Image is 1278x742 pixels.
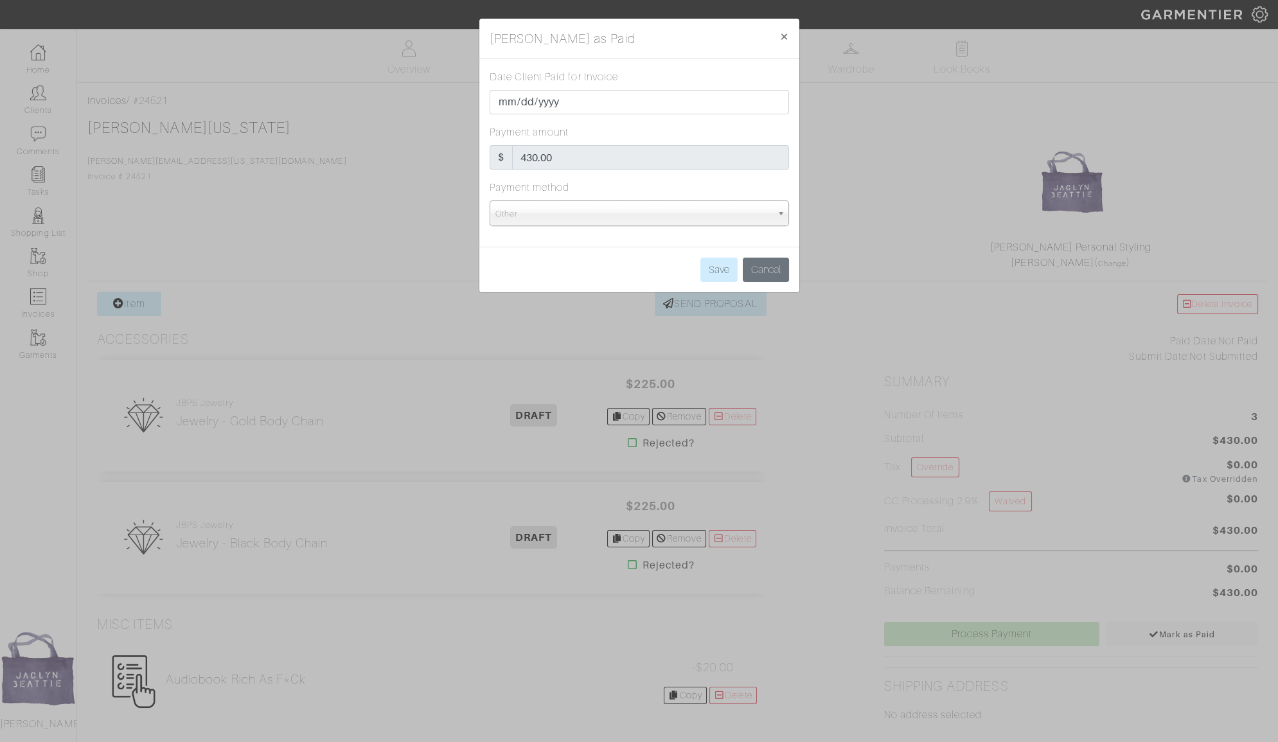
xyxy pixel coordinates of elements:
[490,180,570,195] label: Payment method
[769,19,799,55] button: Close
[490,69,618,85] label: Date Client Paid for Invoice
[495,201,772,227] span: Other
[743,258,789,282] button: Cancel
[490,29,635,48] h5: [PERSON_NAME] as Paid
[700,258,738,282] input: Save
[779,28,789,45] span: ×
[490,145,513,170] div: $
[490,125,569,140] label: Payment amount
